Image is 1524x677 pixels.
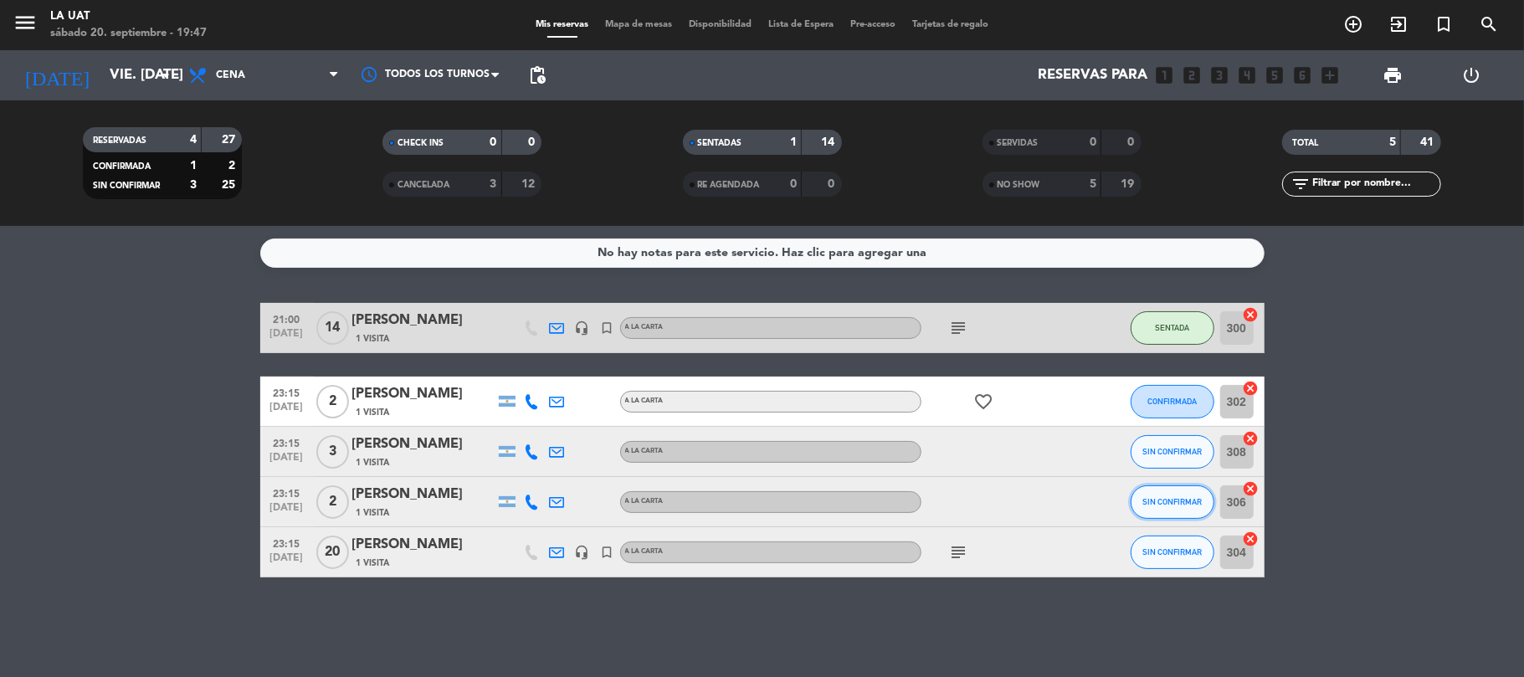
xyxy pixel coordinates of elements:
[625,548,664,555] span: A LA CARTA
[821,136,838,148] strong: 14
[490,136,497,148] strong: 0
[93,162,151,171] span: CONFIRMADA
[698,139,742,147] span: SENTADAS
[1182,64,1203,86] i: looks_two
[600,321,615,336] i: turned_in_not
[222,179,239,191] strong: 25
[490,178,497,190] strong: 3
[352,534,495,556] div: [PERSON_NAME]
[1243,531,1260,547] i: cancel
[266,502,308,521] span: [DATE]
[790,136,797,148] strong: 1
[949,318,969,338] i: subject
[1090,178,1096,190] strong: 5
[316,536,349,569] span: 20
[1243,306,1260,323] i: cancel
[316,485,349,519] span: 2
[398,181,449,189] span: CANCELADA
[1039,68,1148,84] span: Reservas para
[998,139,1039,147] span: SERVIDAS
[1243,480,1260,497] i: cancel
[50,25,207,42] div: sábado 20. septiembre - 19:47
[357,556,390,570] span: 1 Visita
[1121,178,1137,190] strong: 19
[1462,65,1482,85] i: power_settings_new
[1320,64,1342,86] i: add_box
[190,179,197,191] strong: 3
[600,545,615,560] i: turned_in_not
[527,65,547,85] span: pending_actions
[842,20,904,29] span: Pre-acceso
[216,69,245,81] span: Cena
[1434,14,1454,34] i: turned_in_not
[357,456,390,469] span: 1 Visita
[1142,447,1202,456] span: SIN CONFIRMAR
[316,385,349,418] span: 2
[949,542,969,562] i: subject
[398,139,444,147] span: CHECK INS
[625,397,664,404] span: A LA CARTA
[598,244,926,263] div: No hay notas para este servicio. Haz clic para agregar una
[575,321,590,336] i: headset_mic
[1343,14,1363,34] i: add_circle_outline
[1292,139,1318,147] span: TOTAL
[13,57,101,94] i: [DATE]
[1265,64,1286,86] i: looks_5
[528,136,538,148] strong: 0
[190,134,197,146] strong: 4
[1388,14,1409,34] i: exit_to_app
[352,383,495,405] div: [PERSON_NAME]
[1131,311,1214,345] button: SENTADA
[760,20,842,29] span: Lista de Espera
[266,309,308,328] span: 21:00
[266,533,308,552] span: 23:15
[625,448,664,454] span: A LA CARTA
[50,8,207,25] div: La Uat
[266,552,308,572] span: [DATE]
[998,181,1040,189] span: NO SHOW
[352,310,495,331] div: [PERSON_NAME]
[1243,380,1260,397] i: cancel
[974,392,994,412] i: favorite_border
[1131,485,1214,519] button: SIN CONFIRMAR
[1237,64,1259,86] i: looks_4
[190,160,197,172] strong: 1
[1389,136,1396,148] strong: 5
[1243,430,1260,447] i: cancel
[357,506,390,520] span: 1 Visita
[1154,64,1176,86] i: looks_one
[266,402,308,421] span: [DATE]
[357,332,390,346] span: 1 Visita
[1479,14,1499,34] i: search
[1311,175,1440,193] input: Filtrar por nombre...
[93,182,160,190] span: SIN CONFIRMAR
[266,452,308,471] span: [DATE]
[1142,547,1202,556] span: SIN CONFIRMAR
[597,20,680,29] span: Mapa de mesas
[680,20,760,29] span: Disponibilidad
[266,382,308,402] span: 23:15
[357,406,390,419] span: 1 Visita
[1090,136,1096,148] strong: 0
[625,498,664,505] span: A LA CARTA
[1209,64,1231,86] i: looks_3
[1155,323,1189,332] span: SENTADA
[521,178,538,190] strong: 12
[575,545,590,560] i: headset_mic
[156,65,176,85] i: arrow_drop_down
[13,10,38,41] button: menu
[1131,536,1214,569] button: SIN CONFIRMAR
[1292,64,1314,86] i: looks_6
[228,160,239,172] strong: 2
[1142,497,1202,506] span: SIN CONFIRMAR
[352,433,495,455] div: [PERSON_NAME]
[1420,136,1437,148] strong: 41
[1131,435,1214,469] button: SIN CONFIRMAR
[1432,50,1511,100] div: LOG OUT
[527,20,597,29] span: Mis reservas
[828,178,838,190] strong: 0
[1147,397,1197,406] span: CONFIRMADA
[266,328,308,347] span: [DATE]
[93,136,146,145] span: RESERVADAS
[1291,174,1311,194] i: filter_list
